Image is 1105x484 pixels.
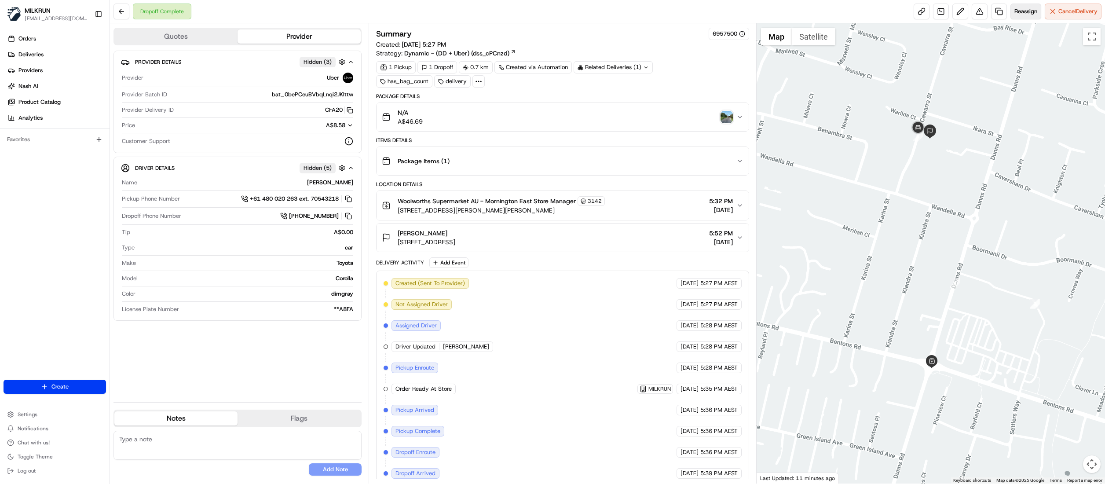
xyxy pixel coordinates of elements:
span: Make [122,259,136,267]
span: Pickup Phone Number [122,195,180,203]
a: +61 480 020 263 ext. 70543218 [241,194,353,204]
a: Analytics [4,111,110,125]
button: Flags [238,411,361,425]
a: Providers [4,63,110,77]
span: Map data ©2025 Google [996,478,1044,483]
span: License Plate Number [122,305,179,313]
button: [PERSON_NAME][STREET_ADDRESS]5:52 PM[DATE] [377,224,749,252]
button: 6957500 [713,30,745,38]
span: [DATE] [681,406,699,414]
span: 5:27 PM AEST [700,279,738,287]
span: Settings [18,411,37,418]
div: 1 Pickup [376,61,416,73]
span: Create [51,383,69,391]
button: Driver DetailsHidden (5) [121,161,354,175]
span: [DATE] [681,469,699,477]
button: Quotes [114,29,238,44]
span: Chat with us! [18,439,50,446]
button: Hidden (3) [300,56,348,67]
div: Related Deliveries (1) [574,61,653,73]
button: Log out [4,465,106,477]
span: Cancel Delivery [1058,7,1098,15]
span: Model [122,275,138,282]
span: Hidden ( 3 ) [304,58,332,66]
span: [DATE] [709,205,733,214]
div: Strategy: [376,49,516,58]
a: Deliveries [4,48,110,62]
span: 3142 [588,198,602,205]
div: Corolla [141,275,353,282]
span: Name [122,179,137,187]
button: Notes [114,411,238,425]
span: Dropoff Phone Number [122,212,181,220]
div: delivery [434,75,471,88]
span: Notifications [18,425,48,432]
button: Keyboard shortcuts [953,477,991,484]
span: A$8.58 [326,121,345,129]
span: 5:39 PM AEST [700,469,738,477]
div: 0.7 km [459,61,493,73]
button: Toggle fullscreen view [1083,28,1101,45]
img: uber-new-logo.jpeg [343,73,353,83]
div: Favorites [4,132,106,147]
span: Color [122,290,135,298]
button: CFA20 [325,106,353,114]
span: [PERSON_NAME] [398,229,447,238]
h3: Summary [376,30,412,38]
span: Uber [327,74,339,82]
div: Toyota [139,259,353,267]
span: Type [122,244,135,252]
span: Hidden ( 5 ) [304,164,332,172]
button: MILKRUN [25,6,51,15]
span: Package Items ( 1 ) [398,157,450,165]
button: Toggle Theme [4,451,106,463]
a: Terms (opens in new tab) [1050,478,1062,483]
button: Provider DetailsHidden (3) [121,55,354,69]
div: 4 [950,278,960,288]
span: 5:36 PM AEST [700,448,738,456]
button: N/AA$46.69photo_proof_of_delivery image [377,103,749,131]
span: [EMAIL_ADDRESS][DOMAIN_NAME] [25,15,88,22]
button: Reassign [1010,4,1041,19]
span: Nash AI [18,82,38,90]
span: Dropoff Arrived [395,469,435,477]
div: Location Details [376,181,749,188]
span: Analytics [18,114,43,122]
button: MILKRUNMILKRUN[EMAIL_ADDRESS][DOMAIN_NAME] [4,4,91,25]
span: Assigned Driver [395,322,437,330]
a: Nash AI [4,79,110,93]
span: Pickup Arrived [395,406,434,414]
button: Hidden (5) [300,162,348,173]
a: Dynamic - (DD + Uber) (dss_cPCnzd) [404,49,516,58]
button: Add Event [429,257,468,268]
span: A$46.69 [398,117,423,126]
span: N/A [398,108,423,117]
div: Last Updated: 11 minutes ago [757,473,839,484]
span: Orders [18,35,36,43]
span: +61 480 020 263 ext. 70543218 [250,195,339,203]
button: Woolworths Supermarket AU - Mornington East Store Manager3142[STREET_ADDRESS][PERSON_NAME][PERSON... [377,191,749,220]
span: [PERSON_NAME] [443,343,489,351]
span: Created (Sent To Provider) [395,279,465,287]
span: [DATE] [681,322,699,330]
button: Map camera controls [1083,455,1101,473]
img: MILKRUN [7,7,21,21]
span: [DATE] [681,343,699,351]
a: [PHONE_NUMBER] [280,211,353,221]
span: Provider Batch ID [122,91,167,99]
div: Delivery Activity [376,259,424,266]
span: [STREET_ADDRESS] [398,238,455,246]
button: Settings [4,408,106,421]
span: [DATE] [681,385,699,393]
span: 5:36 PM AEST [700,427,738,435]
span: 5:27 PM AEST [700,301,738,308]
div: dimgray [139,290,353,298]
button: A$8.58 [276,121,353,129]
span: [DATE] [681,427,699,435]
span: Deliveries [18,51,44,59]
span: Price [122,121,135,129]
button: Show satellite imagery [792,28,835,45]
button: Notifications [4,422,106,435]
